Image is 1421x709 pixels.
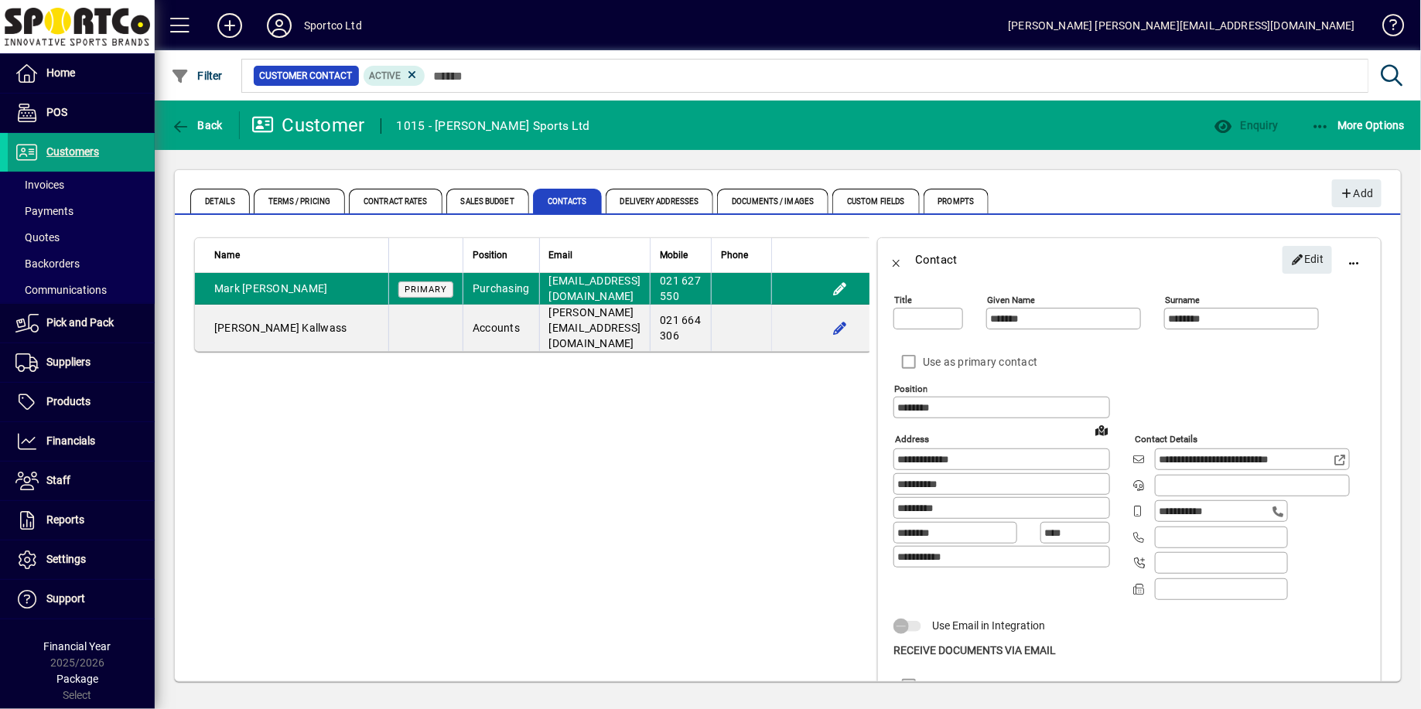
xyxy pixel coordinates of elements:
[349,189,442,213] span: Contract Rates
[405,285,447,295] span: Primary
[828,315,852,340] button: Edit
[915,247,958,272] div: Contact
[8,304,155,343] a: Pick and Pack
[473,247,507,264] span: Position
[932,619,1045,632] span: Use Email in Integration
[155,111,240,139] app-page-header-button: Back
[214,322,299,334] span: [PERSON_NAME]
[533,189,602,213] span: Contacts
[832,189,919,213] span: Custom Fields
[8,54,155,93] a: Home
[15,205,73,217] span: Payments
[15,179,64,191] span: Invoices
[46,513,84,526] span: Reports
[254,12,304,39] button: Profile
[8,540,155,579] a: Settings
[8,172,155,198] a: Invoices
[1340,181,1373,206] span: Add
[660,314,701,342] span: 021 664 306
[171,119,223,131] span: Back
[1283,246,1332,274] button: Edit
[463,273,539,305] td: Purchasing
[8,94,155,132] a: POS
[894,295,912,305] mat-label: Title
[8,501,155,540] a: Reports
[15,231,60,244] span: Quotes
[254,189,346,213] span: Terms / Pricing
[205,12,254,39] button: Add
[171,70,223,82] span: Filter
[214,247,379,264] div: Name
[46,553,86,565] span: Settings
[1371,3,1402,53] a: Knowledge Base
[260,68,353,84] span: Customer Contact
[446,189,529,213] span: Sales Budget
[46,395,91,407] span: Products
[15,284,107,296] span: Communications
[251,113,365,138] div: Customer
[304,13,362,38] div: Sportco Ltd
[46,474,70,486] span: Staff
[8,277,155,303] a: Communications
[190,189,250,213] span: Details
[242,282,327,295] span: [PERSON_NAME]
[46,106,67,118] span: POS
[8,422,155,461] a: Financials
[473,247,530,264] div: Position
[549,274,641,302] span: [EMAIL_ADDRESS][DOMAIN_NAME]
[1336,241,1373,278] button: More options
[167,62,227,90] button: Filter
[15,257,80,270] span: Backorders
[8,224,155,251] a: Quotes
[167,111,227,139] button: Back
[44,640,111,653] span: Financial Year
[1089,418,1114,442] a: View on map
[46,316,114,329] span: Pick and Pack
[214,247,240,264] span: Name
[46,145,99,158] span: Customers
[8,198,155,224] a: Payments
[721,247,762,264] div: Phone
[56,673,98,685] span: Package
[549,247,641,264] div: Email
[660,247,688,264] span: Mobile
[214,282,240,295] span: Mark
[8,383,155,421] a: Products
[1332,179,1382,207] button: Add
[46,356,91,368] span: Suppliers
[1165,295,1200,305] mat-label: Surname
[1311,119,1406,131] span: More Options
[660,247,702,264] div: Mobile
[1307,111,1409,139] button: More Options
[549,306,641,349] span: [PERSON_NAME][EMAIL_ADDRESS][DOMAIN_NAME]
[46,435,95,447] span: Financials
[8,343,155,382] a: Suppliers
[660,274,701,302] span: 021 627 550
[606,189,714,213] span: Delivery Addresses
[721,247,748,264] span: Phone
[397,114,590,138] div: 1015 - [PERSON_NAME] Sports Ltd
[1291,247,1324,272] span: Edit
[8,251,155,277] a: Backorders
[894,383,927,394] mat-label: Position
[302,322,347,334] span: Kallwass
[717,189,828,213] span: Documents / Images
[46,66,75,79] span: Home
[893,644,1056,656] span: Receive Documents Via Email
[370,70,401,81] span: Active
[924,189,989,213] span: Prompts
[8,462,155,500] a: Staff
[878,241,915,278] button: Back
[987,295,1035,305] mat-label: Given name
[463,305,539,351] td: Accounts
[828,276,852,301] button: Edit
[364,66,425,86] mat-chip: Activation Status: Active
[549,247,573,264] span: Email
[46,592,85,605] span: Support
[8,580,155,619] a: Support
[1008,13,1355,38] div: [PERSON_NAME] [PERSON_NAME][EMAIL_ADDRESS][DOMAIN_NAME]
